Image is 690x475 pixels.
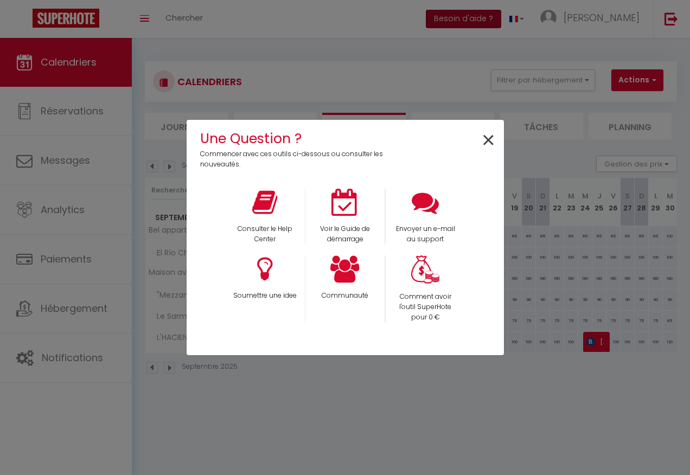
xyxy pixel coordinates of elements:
[200,128,391,149] h4: Une Question ?
[481,124,496,158] span: ×
[411,255,439,284] img: Money bag
[232,224,298,245] p: Consulter le Help Center
[232,291,298,301] p: Soumettre une idee
[9,4,41,37] button: Ouvrir le widget de chat LiveChat
[393,292,458,323] p: Comment avoir l'outil SuperHote pour 0 €
[393,224,458,245] p: Envoyer un e-mail au support
[481,129,496,153] button: Close
[312,224,378,245] p: Voir le Guide de démarrage
[312,291,378,301] p: Communauté
[200,149,391,170] p: Commencer avec ces outils ci-dessous ou consulter les nouveautés.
